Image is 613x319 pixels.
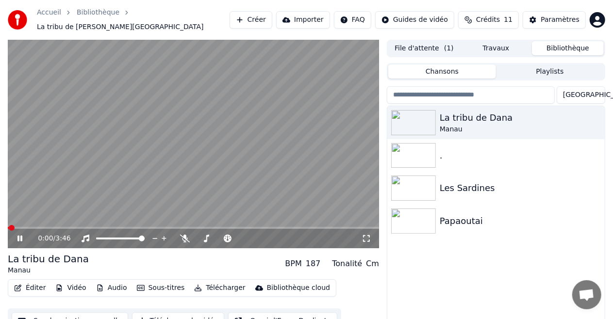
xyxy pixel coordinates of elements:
[92,281,131,295] button: Audio
[8,10,27,30] img: youka
[55,234,70,243] span: 3:46
[440,214,601,228] div: Papaoutai
[366,258,379,270] div: Cm
[306,258,321,270] div: 187
[440,111,601,125] div: La tribu de Dana
[332,258,362,270] div: Tonalité
[388,64,496,79] button: Chansons
[476,15,500,25] span: Crédits
[523,11,586,29] button: Paramètres
[440,149,601,162] div: .
[285,258,301,270] div: BPM
[8,252,89,266] div: La tribu de Dana
[190,281,249,295] button: Télécharger
[38,234,53,243] span: 0:00
[388,41,460,55] button: File d'attente
[276,11,330,29] button: Importer
[37,8,230,32] nav: breadcrumb
[77,8,119,17] a: Bibliothèque
[375,11,454,29] button: Guides de vidéo
[334,11,371,29] button: FAQ
[458,11,519,29] button: Crédits11
[541,15,580,25] div: Paramètres
[440,125,601,134] div: Manau
[460,41,532,55] button: Travaux
[51,281,90,295] button: Vidéo
[8,266,89,275] div: Manau
[267,283,330,293] div: Bibliothèque cloud
[496,64,604,79] button: Playlists
[37,22,204,32] span: La tribu de [PERSON_NAME][GEOGRAPHIC_DATA]
[133,281,189,295] button: Sous-titres
[532,41,604,55] button: Bibliothèque
[444,44,454,53] span: ( 1 )
[440,181,601,195] div: Les Sardines
[10,281,50,295] button: Éditer
[38,234,61,243] div: /
[572,280,601,309] a: Ouvrir le chat
[230,11,272,29] button: Créer
[37,8,61,17] a: Accueil
[504,15,513,25] span: 11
